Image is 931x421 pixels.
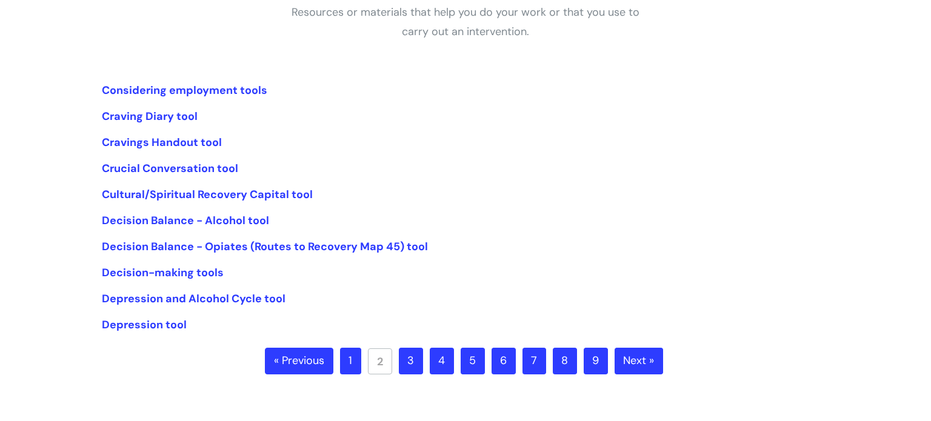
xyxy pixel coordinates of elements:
a: Decision Balance - Alcohol tool [102,213,269,228]
a: « Previous [265,348,333,374]
a: Decision Balance - Opiates (Routes to Recovery Map 45) tool [102,239,428,254]
a: 7 [522,348,546,374]
a: 5 [461,348,485,374]
a: 6 [492,348,516,374]
a: Cravings Handout tool [102,135,222,150]
a: Craving Diary tool [102,109,198,124]
a: 4 [430,348,454,374]
a: 1 [340,348,361,374]
a: 3 [399,348,423,374]
a: Cultural/Spiritual Recovery Capital tool [102,187,313,202]
a: Crucial Conversation tool [102,161,238,176]
a: 8 [553,348,577,374]
a: 2 [368,348,392,374]
a: 9 [584,348,608,374]
p: Resources or materials that help you do your work or that you use to carry out an intervention. [284,2,647,42]
a: Depression tool [102,317,187,332]
a: Next » [615,348,663,374]
a: Decision-making tools [102,265,224,280]
a: Considering employment tools [102,83,267,98]
a: Depression and Alcohol Cycle tool [102,291,285,306]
